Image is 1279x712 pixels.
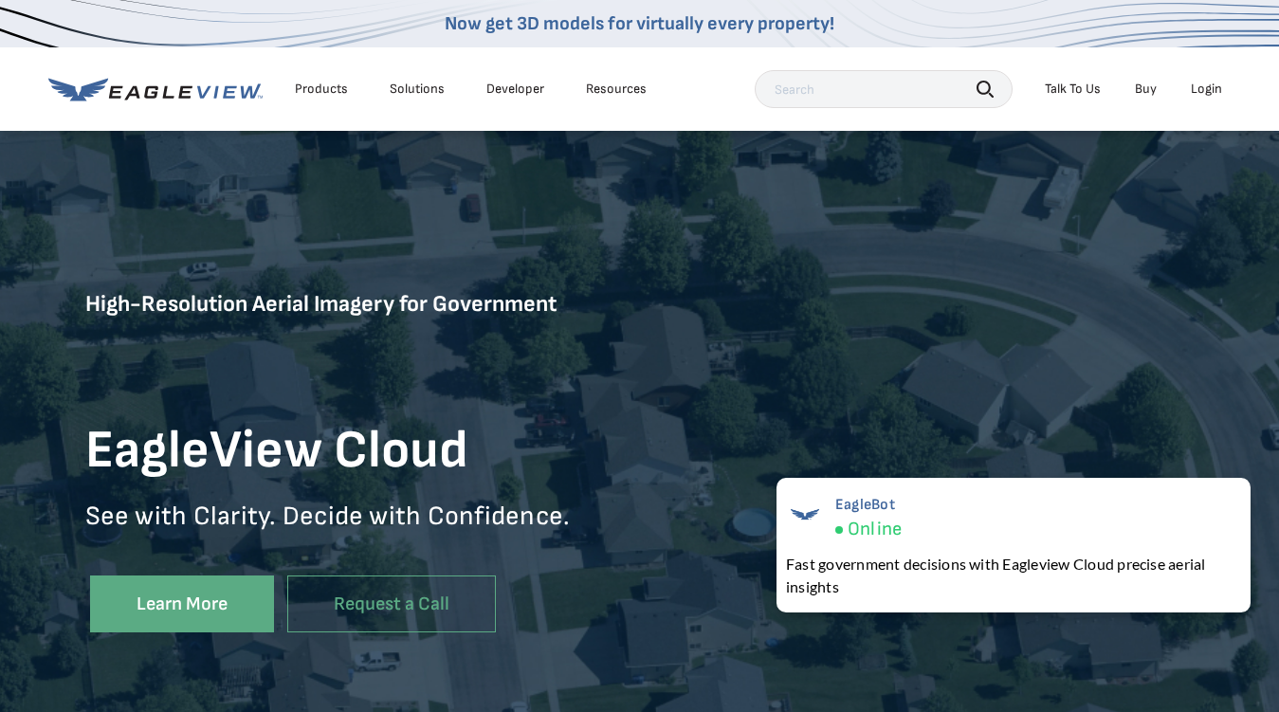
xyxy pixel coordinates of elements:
[390,81,445,98] div: Solutions
[85,289,640,404] h5: High-Resolution Aerial Imagery for Government
[640,311,1195,625] iframe: Eagleview Cloud Overview
[755,70,1013,108] input: Search
[1045,81,1101,98] div: Talk To Us
[835,496,902,514] span: EagleBot
[486,81,544,98] a: Developer
[848,518,902,541] span: Online
[90,575,274,633] a: Learn More
[85,418,640,484] h1: EagleView Cloud
[586,81,647,98] div: Resources
[295,81,348,98] div: Products
[1135,81,1157,98] a: Buy
[786,496,824,534] img: EagleBot
[445,12,834,35] a: Now get 3D models for virtually every property!
[85,500,640,561] p: See with Clarity. Decide with Confidence.
[287,575,496,633] a: Request a Call
[1191,81,1222,98] div: Login
[786,553,1241,598] div: Fast government decisions with Eagleview Cloud precise aerial insights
